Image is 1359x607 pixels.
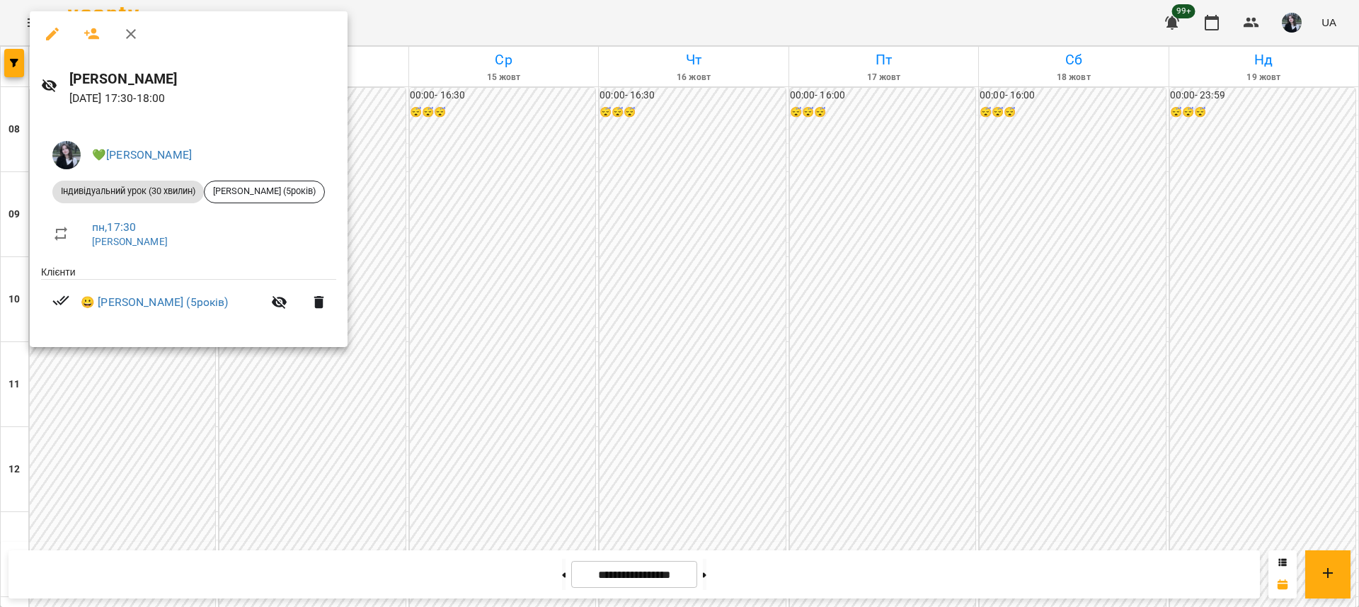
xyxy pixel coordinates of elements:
[52,141,81,169] img: 91885ff653e4a9d6131c60c331ff4ae6.jpeg
[204,181,325,203] div: [PERSON_NAME] (5років)
[81,294,229,311] a: 😀 [PERSON_NAME] (5років)
[92,236,168,247] a: [PERSON_NAME]
[92,220,136,234] a: пн , 17:30
[69,90,336,107] p: [DATE] 17:30 - 18:00
[92,148,192,161] a: 💚[PERSON_NAME]
[41,265,336,331] ul: Клієнти
[205,185,324,198] span: [PERSON_NAME] (5років)
[52,185,204,198] span: Індивідуальний урок (30 хвилин)
[69,68,336,90] h6: [PERSON_NAME]
[52,292,69,309] svg: Візит сплачено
